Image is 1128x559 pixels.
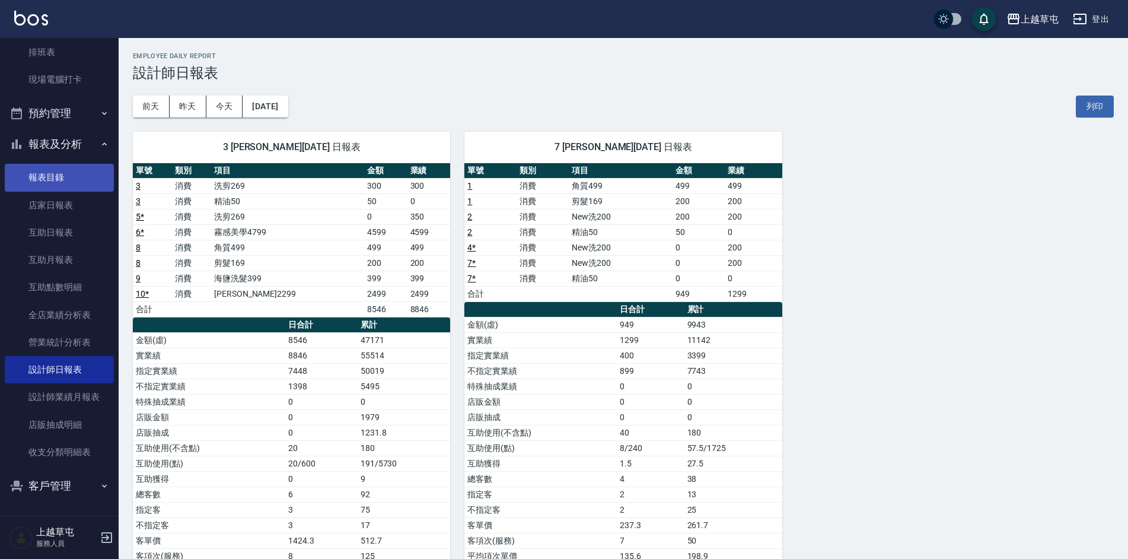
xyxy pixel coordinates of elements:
[464,517,617,533] td: 客單價
[464,456,617,471] td: 互助獲得
[172,255,211,271] td: 消費
[172,224,211,240] td: 消費
[467,212,472,221] a: 2
[569,163,673,179] th: 項目
[684,379,782,394] td: 0
[133,533,285,548] td: 客單價
[464,533,617,548] td: 客項次(服務)
[5,329,114,356] a: 營業統計分析表
[358,379,451,394] td: 5495
[285,425,358,440] td: 0
[684,348,782,363] td: 3399
[5,98,114,129] button: 預約管理
[285,394,358,409] td: 0
[364,193,407,209] td: 50
[617,379,684,394] td: 0
[285,517,358,533] td: 3
[725,255,782,271] td: 200
[569,209,673,224] td: New洗200
[617,332,684,348] td: 1299
[464,363,617,379] td: 不指定實業績
[133,487,285,502] td: 總客數
[358,394,451,409] td: 0
[364,301,407,317] td: 8546
[684,425,782,440] td: 180
[5,274,114,301] a: 互助點數明細
[464,425,617,440] td: 互助使用(不含點)
[172,240,211,255] td: 消費
[211,286,364,301] td: [PERSON_NAME]2299
[569,255,673,271] td: New洗200
[358,317,451,333] th: 累計
[684,317,782,332] td: 9943
[5,129,114,160] button: 報表及分析
[172,271,211,286] td: 消費
[617,425,684,440] td: 40
[358,332,451,348] td: 47171
[725,163,782,179] th: 業績
[464,379,617,394] td: 特殊抽成業績
[243,96,288,117] button: [DATE]
[133,96,170,117] button: 前天
[133,409,285,425] td: 店販金額
[464,394,617,409] td: 店販金額
[464,163,782,302] table: a dense table
[617,348,684,363] td: 400
[407,224,451,240] td: 4599
[673,271,725,286] td: 0
[407,271,451,286] td: 399
[617,363,684,379] td: 899
[364,209,407,224] td: 0
[147,141,436,153] span: 3 [PERSON_NAME][DATE] 日報表
[285,533,358,548] td: 1424.3
[1021,12,1059,27] div: 上越草屯
[684,363,782,379] td: 7743
[133,163,172,179] th: 單號
[464,332,617,348] td: 實業績
[725,286,782,301] td: 1299
[211,224,364,240] td: 霧感美學4799
[617,394,684,409] td: 0
[211,255,364,271] td: 剪髮169
[479,141,767,153] span: 7 [PERSON_NAME][DATE] 日報表
[133,394,285,409] td: 特殊抽成業績
[617,471,684,487] td: 4
[673,224,725,240] td: 50
[517,255,569,271] td: 消費
[5,164,114,191] a: 報表目錄
[569,193,673,209] td: 剪髮169
[211,209,364,224] td: 洗剪269
[617,517,684,533] td: 237.3
[136,258,141,268] a: 8
[407,286,451,301] td: 2499
[14,11,48,26] img: Logo
[133,379,285,394] td: 不指定實業績
[569,178,673,193] td: 角質499
[285,471,358,487] td: 0
[464,348,617,363] td: 指定實業績
[725,224,782,240] td: 0
[136,274,141,283] a: 9
[364,271,407,286] td: 399
[5,219,114,246] a: 互助日報表
[407,193,451,209] td: 0
[364,255,407,271] td: 200
[673,178,725,193] td: 499
[5,471,114,501] button: 客戶管理
[364,224,407,240] td: 4599
[407,255,451,271] td: 200
[170,96,206,117] button: 昨天
[133,363,285,379] td: 指定實業績
[358,409,451,425] td: 1979
[1002,7,1063,31] button: 上越草屯
[172,163,211,179] th: 類別
[407,301,451,317] td: 8846
[133,425,285,440] td: 店販抽成
[285,363,358,379] td: 7448
[133,440,285,456] td: 互助使用(不含點)
[407,209,451,224] td: 350
[36,526,97,538] h5: 上越草屯
[617,487,684,502] td: 2
[133,517,285,533] td: 不指定客
[569,240,673,255] td: New洗200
